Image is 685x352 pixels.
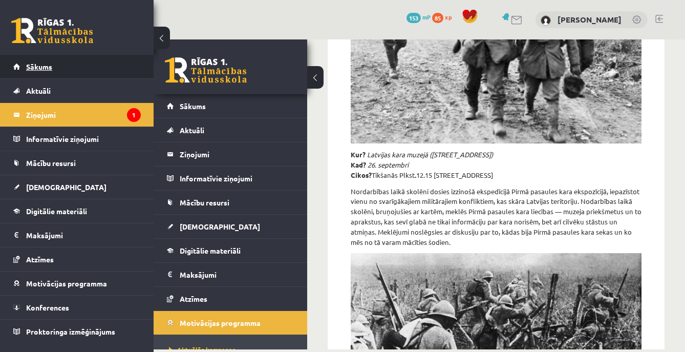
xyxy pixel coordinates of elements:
[13,175,141,199] a: [DEMOGRAPHIC_DATA]
[26,158,76,168] span: Mācību resursi
[13,199,141,223] a: Digitālie materiāli
[13,247,141,271] a: Atzīmes
[13,151,141,175] a: Mācību resursi
[26,127,141,151] legend: Informatīvie ziņojumi
[26,255,54,264] span: Atzīmes
[26,303,69,312] span: Konferences
[445,13,452,21] span: xp
[261,131,263,140] strong: .
[26,206,87,216] span: Digitālie materiāli
[26,182,106,192] span: [DEMOGRAPHIC_DATA]
[26,327,115,336] span: Proktoringa izmēģinājums
[213,111,339,119] em: Latvijas kara muzejā ([STREET_ADDRESS])
[197,147,488,208] p: Nordarbības laikā skolēni dosies izzinošā ekspedīcijā Pirmā pasaules kara ekspozīcijā, iepazīstot...
[558,14,622,25] a: [PERSON_NAME]
[15,306,82,314] span: Aktuālās kampaņas
[214,121,255,130] em: 26. septembrī
[13,272,141,295] a: Motivācijas programma
[26,279,107,288] span: Motivācijas programma
[13,127,141,151] a: Informatīvie ziņojumi
[13,79,141,102] a: Aktuāli
[13,55,141,78] a: Sākums
[13,103,141,127] a: Ziņojumi
[127,108,141,122] i: 1
[432,13,457,21] a: 85 xp
[26,86,51,95] span: Aktuāli
[432,13,443,23] span: 85
[197,111,212,119] strong: Kur?
[26,103,141,127] legend: Ziņojumi
[406,13,421,23] span: 153
[422,13,431,21] span: mP
[406,13,431,21] a: 153 mP
[26,62,52,71] span: Sākums
[26,223,141,247] legend: Maksājumi
[13,223,141,247] a: Maksājumi
[197,131,218,140] strong: Cikos?
[13,103,141,127] a: Ziņojumi1
[197,110,488,140] p: Tikšanās Plkst 12.15 [STREET_ADDRESS]
[13,320,141,343] a: Proktoringa izmēģinājums
[197,121,212,130] strong: Kad?
[541,15,551,26] img: Laura Liepiņa
[15,305,143,315] a: Aktuālās kampaņas
[11,18,93,44] a: Rīgas 1. Tālmācības vidusskola
[13,296,141,319] a: Konferences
